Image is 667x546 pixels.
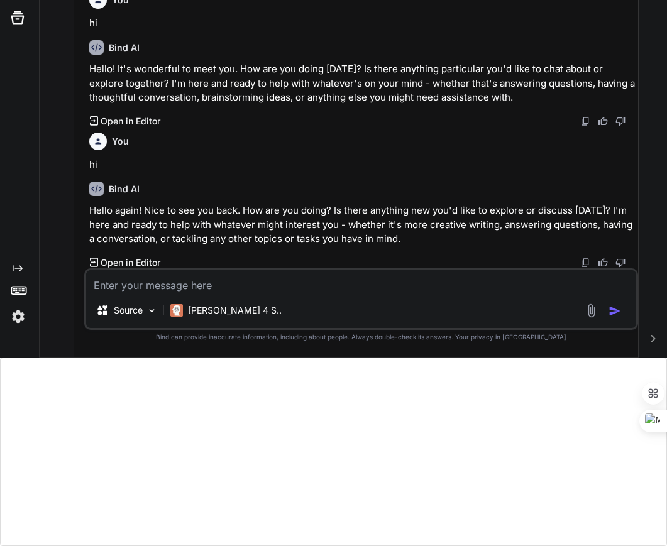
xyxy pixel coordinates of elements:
[598,258,608,268] img: like
[580,258,590,268] img: copy
[89,16,636,31] p: hi
[598,116,608,126] img: like
[109,41,140,54] h6: Bind AI
[84,332,638,342] p: Bind can provide inaccurate information, including about people. Always double-check its answers....
[615,258,626,268] img: dislike
[89,204,636,246] p: Hello again! Nice to see you back. How are you doing? Is there anything new you'd like to explore...
[8,306,29,327] img: settings
[146,305,157,316] img: Pick Models
[580,116,590,126] img: copy
[584,303,598,318] img: attachment
[109,183,140,195] h6: Bind AI
[188,304,282,317] p: [PERSON_NAME] 4 S..
[114,304,143,317] p: Source
[89,62,636,105] p: Hello! It's wonderful to meet you. How are you doing [DATE]? Is there anything particular you'd l...
[101,256,160,269] p: Open in Editor
[89,158,636,172] p: hi
[170,304,183,317] img: Claude 4 Sonnet
[112,135,129,148] h6: You
[609,305,621,317] img: icon
[101,115,160,128] p: Open in Editor
[615,116,626,126] img: dislike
